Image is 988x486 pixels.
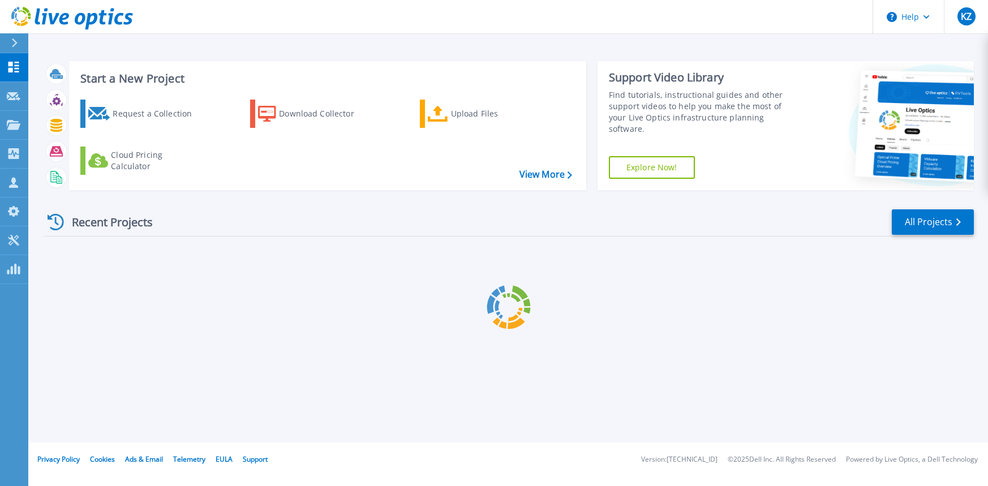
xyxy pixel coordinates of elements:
[609,89,800,135] div: Find tutorials, instructional guides and other support videos to help you make the most of your L...
[111,149,201,172] div: Cloud Pricing Calculator
[961,12,972,21] span: KZ
[451,102,542,125] div: Upload Files
[173,454,205,464] a: Telemetry
[113,102,203,125] div: Request a Collection
[80,147,207,175] a: Cloud Pricing Calculator
[216,454,233,464] a: EULA
[728,456,836,463] li: © 2025 Dell Inc. All Rights Reserved
[90,454,115,464] a: Cookies
[80,72,572,85] h3: Start a New Project
[44,208,168,236] div: Recent Projects
[243,454,268,464] a: Support
[609,70,800,85] div: Support Video Library
[892,209,974,235] a: All Projects
[250,100,376,128] a: Download Collector
[641,456,718,463] li: Version: [TECHNICAL_ID]
[37,454,80,464] a: Privacy Policy
[279,102,370,125] div: Download Collector
[846,456,978,463] li: Powered by Live Optics, a Dell Technology
[609,156,695,179] a: Explore Now!
[125,454,163,464] a: Ads & Email
[80,100,207,128] a: Request a Collection
[519,169,572,180] a: View More
[420,100,546,128] a: Upload Files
